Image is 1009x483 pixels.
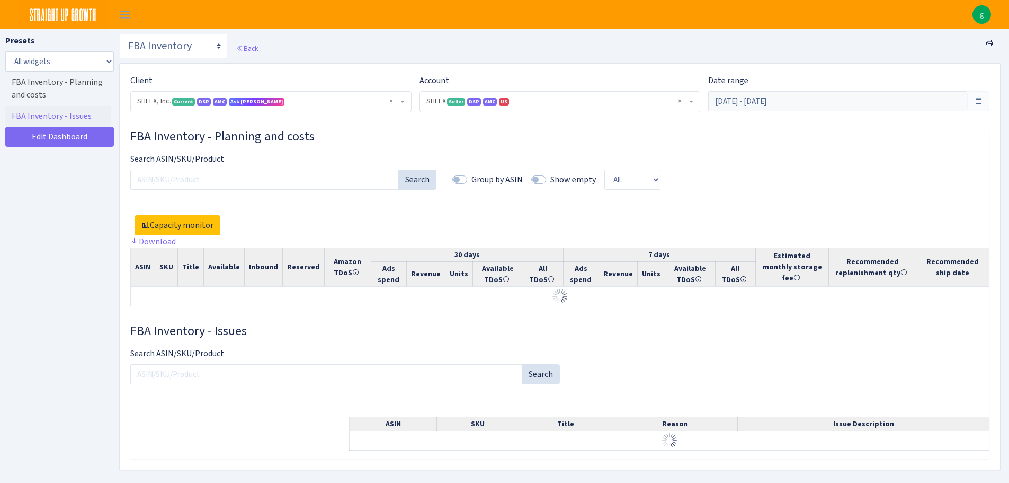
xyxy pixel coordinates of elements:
th: Title [178,248,204,287]
span: Seller [447,98,465,106]
img: Preloader [661,432,678,449]
img: gjoyce [972,5,991,24]
button: Search [522,364,560,384]
th: Units [637,261,665,286]
i: SUG’s estimation for how many days of supply are available based on combined Available, Inbound, ... [548,276,555,283]
span: US [499,98,509,106]
th: Amazon TDoS [325,248,371,287]
i: SUG’s estimation for how many days of supply are available based on only Available inventory and ... [503,276,510,283]
th: Title [519,417,612,431]
th: ASIN [131,248,155,287]
th: 7 days [563,248,755,262]
th: Revenue [406,261,445,286]
th: Reserved [283,248,325,287]
label: Search ASIN/SKU/Product [122,153,552,165]
th: All TDoS [523,261,563,286]
span: DSP [197,98,211,106]
th: Ads spend [563,261,599,286]
i: Amazon estimated monthly storage charge for this SKU [793,274,801,282]
span: Remove all items [389,96,393,107]
th: SKU [437,417,519,431]
a: Back [236,43,258,53]
span: SUG AI Assistant [230,98,283,105]
a: FBA Inventory - Planning and costs [5,72,111,106]
th: Issue Description [738,417,989,431]
span: DSP [467,98,481,106]
i: Amazon Total Days of Supply. Amazon’s recommendation for total days of supply which includes Avai... [352,269,360,276]
a: FBA Inventory - Issues [5,106,111,127]
span: SHEEX, Inc. <span class="badge badge-success">Current</span><span class="badge badge-primary">DSP... [137,96,398,107]
th: ASIN [350,417,437,431]
i: Amazon’s recommended replenishment quantity based on Amazon’s total days of supply & forecasting [900,269,908,276]
a: g [972,5,991,24]
th: Reason [612,417,738,431]
th: Ads spend [371,261,406,286]
span: SHEEX, Inc. <span class="badge badge-success">Current</span><span class="badge badge-primary">DSP... [131,92,411,112]
th: Units [445,261,472,286]
span: SHEEX <span class="badge badge-success">Seller</span><span class="badge badge-primary">DSP</span>... [420,92,700,112]
button: Search [398,170,436,190]
th: 30 days [371,248,563,262]
a: Download [130,236,176,247]
th: Revenue [599,261,637,286]
input: ASIN/SKU/Product [130,170,399,190]
h3: Widget #25 [130,323,989,339]
a: Edit Dashboard [5,127,114,147]
label: Search ASIN/SKU/Product [130,347,224,360]
th: Available TDoS [665,261,716,286]
th: Available TDoS [472,261,523,286]
th: Recommended ship date [916,248,989,287]
label: Client [130,74,153,87]
h3: Widget #24 [130,129,989,144]
span: Amazon Marketing Cloud [483,98,497,106]
label: Date range [708,74,748,87]
i: SUG’s estimation for how many days of supply are available based on only Available inventory and ... [695,276,702,283]
label: Account [419,74,449,87]
img: Preloader [551,288,568,305]
i: SUG’s estimation for how many days of supply are available based on combined Available, Inbound, ... [740,276,747,283]
th: Available [204,248,245,287]
span: SHEEX <span class="badge badge-success">Seller</span><span class="badge badge-primary">DSP</span>... [426,96,687,107]
label: Group by ASIN [471,173,523,186]
th: All TDoS [716,261,755,286]
th: SKU [155,248,178,287]
span: Ask [PERSON_NAME] [229,98,284,106]
span: Amazon Marketing Cloud [213,98,227,106]
input: ASIN/SKU/Product [130,364,522,384]
label: Show empty [550,173,596,186]
span: Remove all items [678,96,682,107]
label: Presets [5,34,34,47]
span: Current [172,98,195,106]
th: Inbound [245,248,283,287]
th: Recommended replenishment qty [829,248,916,287]
a: Capacity monitor [135,215,220,235]
button: Toggle navigation [112,6,138,23]
th: Estimated monthly storage fee [755,248,829,287]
